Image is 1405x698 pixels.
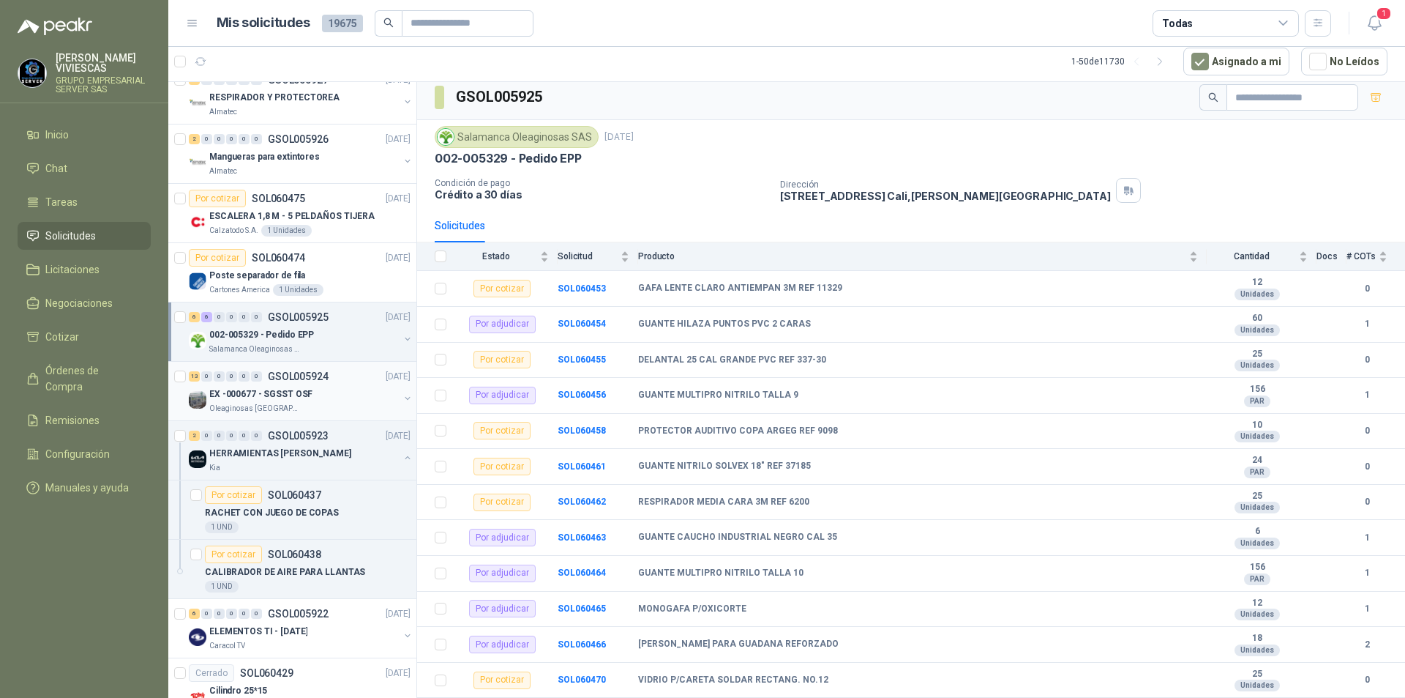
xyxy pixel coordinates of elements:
[558,390,606,400] b: SOL060456
[189,249,246,267] div: Por cotizar
[18,323,151,351] a: Cotizar
[251,312,262,322] div: 0
[189,628,206,646] img: Company Logo
[189,391,206,409] img: Company Logo
[455,242,558,271] th: Estado
[209,269,305,283] p: Poste separador de fila
[1244,396,1270,407] div: PAR
[209,462,220,474] p: Kia
[604,130,634,144] p: [DATE]
[1316,242,1346,271] th: Docs
[473,422,531,439] div: Por cotizar
[638,675,828,686] b: VIDRIO P/CARETA SOLDAR RECTANG. NO.12
[268,431,329,441] p: GSOL005923
[189,134,200,144] div: 2
[558,568,606,578] a: SOL060464
[189,368,413,415] a: 13 0 0 0 0 0 GSOL005924[DATE] Company LogoEX -000677 - SGSST OSFOleaginosas [GEOGRAPHIC_DATA][PER...
[189,664,234,682] div: Cerrado
[18,406,151,434] a: Remisiones
[1346,602,1387,616] b: 1
[189,332,206,349] img: Company Logo
[473,672,531,689] div: Por cotizar
[558,242,638,271] th: Solicitud
[473,280,531,297] div: Por cotizar
[386,429,411,443] p: [DATE]
[1207,562,1308,573] b: 156
[209,684,267,698] p: Cilindro 25*15
[226,312,237,322] div: 0
[1207,251,1296,261] span: Cantidad
[18,357,151,401] a: Órdenes de Compra
[1207,277,1308,289] b: 12
[1346,673,1387,687] b: 0
[226,609,237,619] div: 0
[558,426,606,436] a: SOL060458
[1207,242,1316,271] th: Cantidad
[209,209,375,223] p: ESCALERA 1,8 M - 5 PELDAÑOS TIJERA
[1244,467,1270,478] div: PAR
[558,461,606,472] b: SOL060461
[558,675,606,685] b: SOL060470
[209,640,245,652] p: Caracol TV
[638,283,842,294] b: GAFA LENTE CLARO ANTIEMPAN 3M REF 11329
[438,129,454,145] img: Company Logo
[638,532,837,543] b: GUANTE CAUCHO INDUSTRIAL NEGRO CAL 35
[239,312,250,322] div: 0
[1346,282,1387,296] b: 0
[209,344,301,355] p: Salamanca Oleaginosas SAS
[209,225,258,237] p: Calzatodo S.A.
[473,494,531,511] div: Por cotizar
[18,188,151,216] a: Tareas
[189,312,200,322] div: 6
[558,354,606,365] a: SOL060455
[189,154,206,171] img: Company Logo
[638,390,798,401] b: GUANTE MULTIPRO NITRILO TALLA 9
[209,166,237,177] p: Almatec
[435,151,582,166] p: 002-005329 - Pedido EPP
[18,289,151,317] a: Negociaciones
[386,192,411,206] p: [DATE]
[469,387,536,404] div: Por adjudicar
[239,431,250,441] div: 0
[469,565,536,582] div: Por adjudicar
[1234,289,1280,300] div: Unidades
[638,568,803,579] b: GUANTE MULTIPRO NITRILO TALLA 10
[56,53,151,73] p: [PERSON_NAME] VIVIESCAS
[214,431,225,441] div: 0
[168,184,416,243] a: Por cotizarSOL060475[DATE] Company LogoESCALERA 1,8 M - 5 PELDAÑOS TIJERACalzatodo S.A.1 Unidades
[1234,324,1280,336] div: Unidades
[239,609,250,619] div: 0
[189,130,413,177] a: 2 0 0 0 0 0 GSOL005926[DATE] Company LogoMangueras para extintoresAlmatec
[473,458,531,475] div: Por cotizar
[201,134,212,144] div: 0
[189,94,206,112] img: Company Logo
[18,59,46,87] img: Company Logo
[273,284,323,296] div: 1 Unidades
[1207,526,1308,538] b: 6
[1071,50,1172,73] div: 1 - 50 de 11730
[638,319,811,330] b: GUANTE HILAZA PUNTOS PVC 2 CARAS
[189,609,200,619] div: 6
[18,256,151,283] a: Licitaciones
[435,218,485,234] div: Solicitudes
[239,371,250,382] div: 0
[469,529,536,546] div: Por adjudicar
[455,251,537,261] span: Estado
[239,134,250,144] div: 0
[1346,242,1405,271] th: # COTs
[435,188,768,201] p: Crédito a 30 días
[638,497,809,508] b: RESPIRADOR MEDIA CARA 3M REF 6200
[201,371,212,382] div: 0
[1207,491,1308,502] b: 25
[240,668,293,678] p: SOL060429
[558,532,606,543] b: SOL060463
[638,461,811,472] b: GUANTE NITRILO SOLVEX 18" REF 37185
[189,450,206,468] img: Company Logo
[18,222,151,250] a: Solicitudes
[1376,7,1392,21] span: 1
[558,604,606,614] a: SOL060465
[386,311,411,324] p: [DATE]
[1346,460,1387,474] b: 0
